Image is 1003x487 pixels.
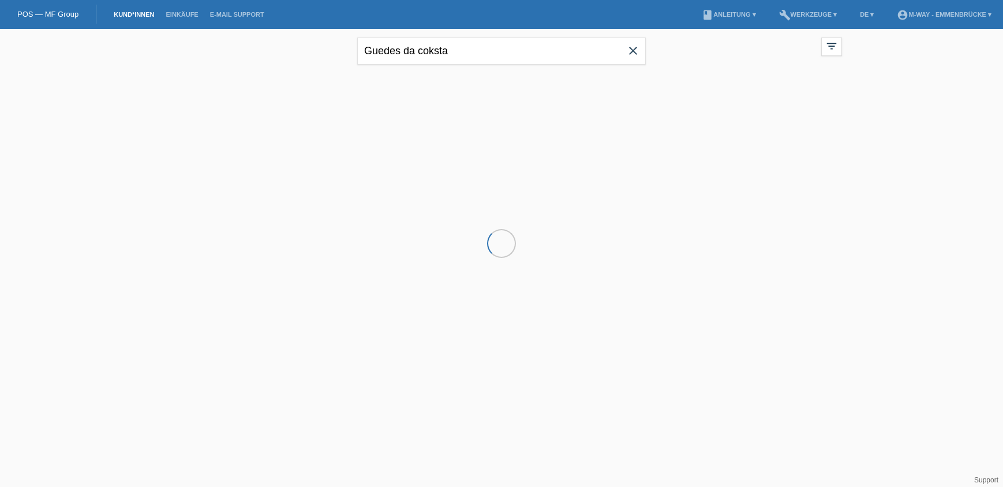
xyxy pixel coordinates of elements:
a: Support [974,476,998,484]
i: filter_list [825,40,838,53]
a: POS — MF Group [17,10,78,18]
a: account_circlem-way - Emmenbrücke ▾ [891,11,997,18]
a: Kund*innen [108,11,160,18]
i: book [702,9,713,21]
i: account_circle [897,9,908,21]
a: bookAnleitung ▾ [696,11,761,18]
a: DE ▾ [854,11,880,18]
i: close [626,44,640,58]
a: buildWerkzeuge ▾ [773,11,843,18]
i: build [779,9,791,21]
input: Suche... [357,38,646,65]
a: E-Mail Support [204,11,270,18]
a: Einkäufe [160,11,204,18]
